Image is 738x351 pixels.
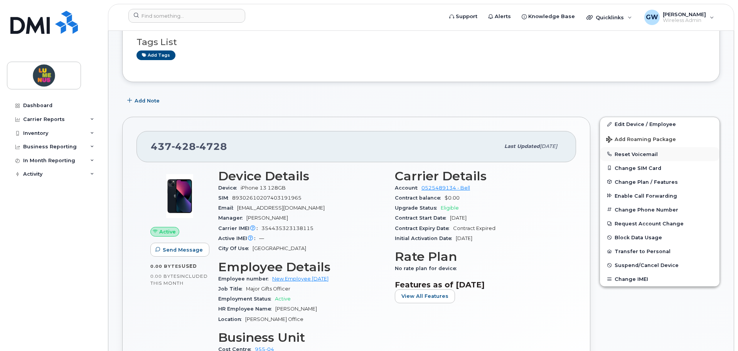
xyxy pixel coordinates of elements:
[395,215,450,221] span: Contract Start Date
[646,13,658,22] span: GW
[401,292,448,300] span: View All Features
[218,331,386,344] h3: Business Unit
[639,10,719,25] div: Gilbert Wan
[237,205,325,211] span: [EMAIL_ADDRESS][DOMAIN_NAME]
[444,9,483,24] a: Support
[218,245,253,251] span: City Of Use
[246,286,290,292] span: Major Gifts Officer
[218,296,275,302] span: Employment Status
[516,9,580,24] a: Knowledge Base
[600,203,719,217] button: Change Phone Number
[218,225,261,231] span: Carrier IMEI
[600,244,719,258] button: Transfer to Personal
[259,235,264,241] span: —
[395,169,562,183] h3: Carrier Details
[453,225,495,231] span: Contract Expired
[395,205,441,211] span: Upgrade Status
[218,205,237,211] span: Email
[663,17,706,24] span: Wireless Admin
[528,13,575,20] span: Knowledge Base
[218,276,272,282] span: Employee number
[395,235,456,241] span: Initial Activation Date
[395,280,562,289] h3: Features as of [DATE]
[150,243,209,257] button: Send Message
[218,195,232,201] span: SIM
[163,246,203,254] span: Send Message
[441,205,459,211] span: Eligible
[218,316,245,322] span: Location
[395,250,562,264] h3: Rate Plan
[150,274,180,279] span: 0.00 Bytes
[596,14,624,20] span: Quicklinks
[600,117,719,131] a: Edit Device / Employee
[456,235,472,241] span: [DATE]
[232,195,302,201] span: 89302610207403191965
[122,94,166,107] button: Add Note
[275,306,317,312] span: [PERSON_NAME]
[150,273,208,286] span: included this month
[172,141,196,152] span: 428
[218,235,259,241] span: Active IMEI
[218,306,275,312] span: HR Employee Name
[600,230,719,244] button: Block Data Usage
[600,217,719,230] button: Request Account Change
[150,264,182,269] span: 0.00 Bytes
[218,185,241,191] span: Device
[483,9,516,24] a: Alerts
[445,195,460,201] span: $0.00
[615,179,678,185] span: Change Plan / Features
[663,11,706,17] span: [PERSON_NAME]
[151,141,227,152] span: 437
[135,97,160,104] span: Add Note
[182,263,197,269] span: used
[450,215,467,221] span: [DATE]
[245,316,303,322] span: [PERSON_NAME] Office
[246,215,288,221] span: [PERSON_NAME]
[600,131,719,147] button: Add Roaming Package
[218,215,246,221] span: Manager
[136,37,706,47] h3: Tags List
[395,195,445,201] span: Contract balance
[395,289,455,303] button: View All Features
[600,189,719,203] button: Enable Call Forwarding
[581,10,637,25] div: Quicklinks
[495,13,511,20] span: Alerts
[395,185,421,191] span: Account
[159,228,176,235] span: Active
[456,13,477,20] span: Support
[136,50,175,60] a: Add tags
[615,262,679,268] span: Suspend/Cancel Device
[395,225,453,231] span: Contract Expiry Date
[600,175,719,189] button: Change Plan / Features
[600,258,719,272] button: Suspend/Cancel Device
[600,147,719,161] button: Reset Voicemail
[272,276,329,282] a: New Employee [DATE]
[218,286,246,292] span: Job Title
[540,143,557,149] span: [DATE]
[196,141,227,152] span: 4728
[218,260,386,274] h3: Employee Details
[600,272,719,286] button: Change IMEI
[606,136,676,144] span: Add Roaming Package
[128,9,245,23] input: Find something...
[421,185,470,191] a: 0525489134 - Bell
[157,173,203,219] img: image20231002-3703462-1ig824h.jpeg
[504,143,540,149] span: Last updated
[241,185,286,191] span: iPhone 13 128GB
[615,193,677,198] span: Enable Call Forwarding
[275,296,291,302] span: Active
[395,265,460,271] span: No rate plan for device
[253,245,306,251] span: [GEOGRAPHIC_DATA]
[218,169,386,183] h3: Device Details
[600,161,719,175] button: Change SIM Card
[261,225,313,231] span: 354435323138115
